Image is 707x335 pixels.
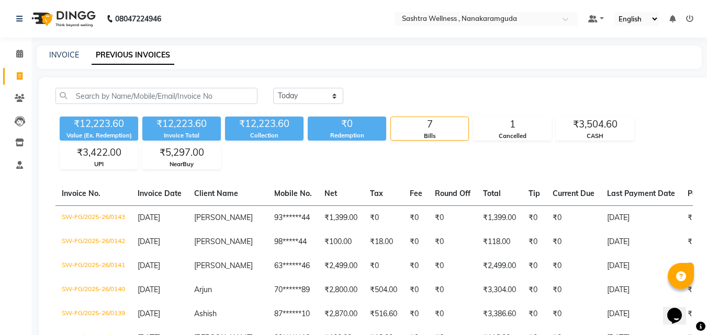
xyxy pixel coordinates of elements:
[522,230,546,254] td: ₹0
[318,230,364,254] td: ₹100.00
[364,254,403,278] td: ₹0
[663,293,697,325] iframe: chat widget
[529,189,540,198] span: Tip
[546,254,601,278] td: ₹0
[324,189,337,198] span: Net
[142,117,221,131] div: ₹12,223.60
[429,278,477,302] td: ₹0
[318,278,364,302] td: ₹2,800.00
[318,302,364,326] td: ₹2,870.00
[194,189,238,198] span: Client Name
[225,131,304,140] div: Collection
[601,254,681,278] td: [DATE]
[391,117,468,132] div: 7
[55,205,131,230] td: SW-FG/2025-26/0143
[601,302,681,326] td: [DATE]
[55,88,257,104] input: Search by Name/Mobile/Email/Invoice No
[477,205,522,230] td: ₹1,399.00
[62,189,100,198] span: Invoice No.
[522,205,546,230] td: ₹0
[477,254,522,278] td: ₹2,499.00
[49,50,79,60] a: INVOICE
[194,261,253,270] span: [PERSON_NAME]
[60,117,138,131] div: ₹12,223.60
[522,278,546,302] td: ₹0
[138,261,160,270] span: [DATE]
[55,302,131,326] td: SW-FG/2025-26/0139
[601,278,681,302] td: [DATE]
[601,205,681,230] td: [DATE]
[429,205,477,230] td: ₹0
[194,213,253,222] span: [PERSON_NAME]
[403,302,429,326] td: ₹0
[556,117,634,132] div: ₹3,504.60
[364,205,403,230] td: ₹0
[391,132,468,141] div: Bills
[429,230,477,254] td: ₹0
[225,117,304,131] div: ₹12,223.60
[522,254,546,278] td: ₹0
[429,302,477,326] td: ₹0
[477,302,522,326] td: ₹3,386.60
[194,309,217,318] span: Ashish
[60,145,138,160] div: ₹3,422.00
[546,230,601,254] td: ₹0
[483,189,501,198] span: Total
[308,131,386,140] div: Redemption
[522,302,546,326] td: ₹0
[403,254,429,278] td: ₹0
[546,302,601,326] td: ₹0
[435,189,470,198] span: Round Off
[138,189,182,198] span: Invoice Date
[60,131,138,140] div: Value (Ex. Redemption)
[403,205,429,230] td: ₹0
[308,117,386,131] div: ₹0
[143,160,220,169] div: NearBuy
[55,230,131,254] td: SW-FG/2025-26/0142
[546,278,601,302] td: ₹0
[403,230,429,254] td: ₹0
[553,189,594,198] span: Current Due
[138,213,160,222] span: [DATE]
[115,4,161,33] b: 08047224946
[318,205,364,230] td: ₹1,399.00
[55,254,131,278] td: SW-FG/2025-26/0141
[370,189,383,198] span: Tax
[143,145,220,160] div: ₹5,297.00
[55,278,131,302] td: SW-FG/2025-26/0140
[474,132,551,141] div: Cancelled
[194,237,253,246] span: [PERSON_NAME]
[474,117,551,132] div: 1
[194,285,212,294] span: Arjun
[138,309,160,318] span: [DATE]
[429,254,477,278] td: ₹0
[364,302,403,326] td: ₹516.60
[60,160,138,169] div: UPI
[27,4,98,33] img: logo
[92,46,174,65] a: PREVIOUS INVOICES
[410,189,422,198] span: Fee
[601,230,681,254] td: [DATE]
[546,205,601,230] td: ₹0
[364,230,403,254] td: ₹18.00
[364,278,403,302] td: ₹504.00
[556,132,634,141] div: CASH
[607,189,675,198] span: Last Payment Date
[403,278,429,302] td: ₹0
[138,237,160,246] span: [DATE]
[477,230,522,254] td: ₹118.00
[138,285,160,294] span: [DATE]
[142,131,221,140] div: Invoice Total
[477,278,522,302] td: ₹3,304.00
[318,254,364,278] td: ₹2,499.00
[274,189,312,198] span: Mobile No.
